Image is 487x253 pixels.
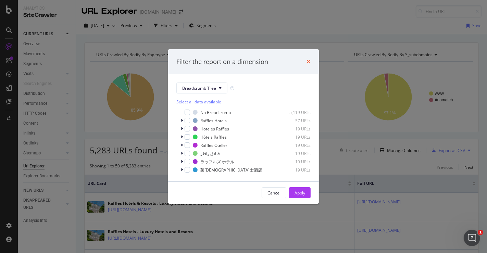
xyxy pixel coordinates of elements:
[168,49,319,204] div: modal
[478,230,483,235] span: 1
[200,134,227,140] div: Hôtels Raffles
[464,230,480,246] iframe: Intercom live chat
[200,159,234,165] div: ラッフルズ ホテル
[307,58,311,66] div: times
[182,85,216,91] span: Breadcrumb Tree
[277,126,311,132] div: 19 URLs
[277,167,311,173] div: 19 URLs
[200,151,220,156] div: فنادق رافلز
[277,134,311,140] div: 19 URLs
[176,58,268,66] div: Filter the report on a dimension
[200,126,229,132] div: Hoteles Raffles
[277,142,311,148] div: 19 URLs
[277,118,311,124] div: 57 URLs
[200,118,227,124] div: Raffles Hotels
[200,110,231,115] div: No Breadcrumb
[200,142,227,148] div: Raffles Oteller
[289,187,311,198] button: Apply
[262,187,286,198] button: Cancel
[277,110,311,115] div: 5,119 URLs
[200,167,262,173] div: 莱[DEMOGRAPHIC_DATA]士酒店
[277,159,311,165] div: 19 URLs
[267,190,280,196] div: Cancel
[295,190,305,196] div: Apply
[176,99,311,105] div: Select all data available
[176,83,227,93] button: Breadcrumb Tree
[277,151,311,156] div: 19 URLs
